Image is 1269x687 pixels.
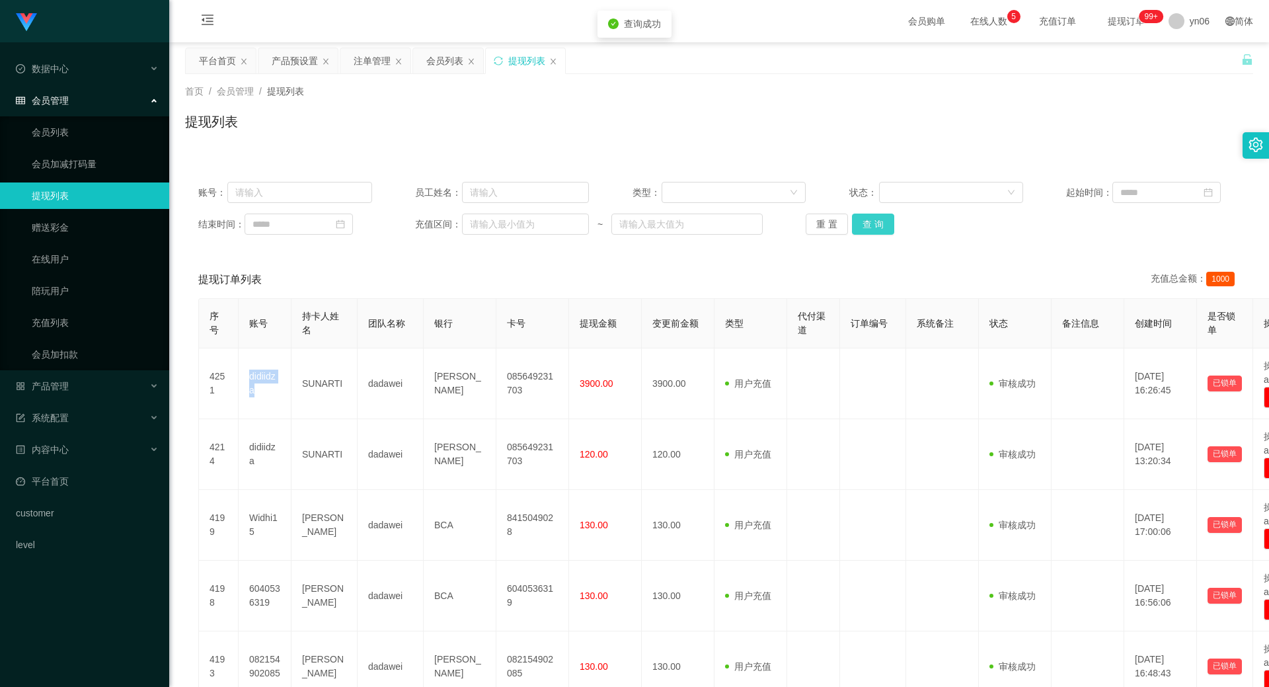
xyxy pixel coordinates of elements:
div: 充值总金额： [1151,272,1240,288]
i: 图标: close [395,58,403,65]
a: 提现列表 [32,182,159,209]
span: 提现列表 [267,86,304,97]
td: SUNARTI [291,348,358,419]
td: 8415049028 [496,490,569,561]
button: 查 询 [852,214,894,235]
td: 4214 [199,419,239,490]
i: 图标: profile [16,445,25,454]
span: 产品管理 [16,381,69,391]
i: 图标: calendar [336,220,345,229]
span: 充值区间： [415,218,461,231]
span: 状态 [989,318,1008,329]
td: BCA [424,561,496,631]
td: [PERSON_NAME] [291,490,358,561]
td: 4198 [199,561,239,631]
span: 提现订单列表 [198,272,262,288]
span: 团队名称 [368,318,405,329]
i: 图标: check-circle-o [16,64,25,73]
button: 已锁单 [1208,446,1242,462]
div: 产品预设置 [272,48,318,73]
button: 已锁单 [1208,588,1242,604]
button: 已锁单 [1208,376,1242,391]
span: 创建时间 [1135,318,1172,329]
i: 图标: unlock [1241,54,1253,65]
span: 类型： [633,186,662,200]
span: / [259,86,262,97]
a: 在线用户 [32,246,159,272]
td: 4251 [199,348,239,419]
div: 会员列表 [426,48,463,73]
td: 085649231703 [496,419,569,490]
span: 起始时间： [1066,186,1112,200]
a: 会员加扣款 [32,341,159,368]
span: 卡号 [507,318,525,329]
i: 图标: setting [1249,138,1263,152]
span: 代付渠道 [798,311,826,335]
input: 请输入最大值为 [611,214,762,235]
a: 充值列表 [32,309,159,336]
span: ~ [589,218,611,231]
td: dadawei [358,490,424,561]
span: 用户充值 [725,661,771,672]
span: 审核成功 [989,520,1036,530]
i: 图标: appstore-o [16,382,25,391]
span: 账号： [198,186,227,200]
div: 平台首页 [199,48,236,73]
span: 备注信息 [1062,318,1099,329]
i: 图标: form [16,413,25,423]
a: 陪玩用户 [32,278,159,304]
td: [PERSON_NAME] [291,561,358,631]
td: [DATE] 17:00:06 [1124,490,1197,561]
i: 图标: global [1225,17,1235,26]
td: [DATE] 16:56:06 [1124,561,1197,631]
span: 序号 [210,311,219,335]
i: 图标: close [549,58,557,65]
span: 审核成功 [989,378,1036,389]
span: 审核成功 [989,449,1036,460]
span: 内容中心 [16,444,69,455]
td: [PERSON_NAME] [424,348,496,419]
td: Widhi15 [239,490,291,561]
td: [PERSON_NAME] [424,419,496,490]
td: SUNARTI [291,419,358,490]
sup: 267 [1139,10,1163,23]
span: 账号 [249,318,268,329]
i: 图标: down [1007,188,1015,198]
td: [DATE] 13:20:34 [1124,419,1197,490]
span: 首页 [185,86,204,97]
span: 系统备注 [917,318,954,329]
div: 提现列表 [508,48,545,73]
span: 充值订单 [1032,17,1083,26]
span: 订单编号 [851,318,888,329]
i: 图标: table [16,96,25,105]
i: 图标: close [467,58,475,65]
input: 请输入 [227,182,372,203]
span: 1000 [1206,272,1235,286]
span: 用户充值 [725,449,771,460]
td: dadawei [358,348,424,419]
span: 数据中心 [16,63,69,74]
span: 状态： [849,186,879,200]
td: BCA [424,490,496,561]
span: 3900.00 [580,378,613,389]
span: 提现订单 [1101,17,1151,26]
span: 130.00 [580,520,608,530]
span: 员工姓名： [415,186,461,200]
td: [DATE] 16:26:45 [1124,348,1197,419]
span: 银行 [434,318,453,329]
button: 已锁单 [1208,517,1242,533]
td: 4199 [199,490,239,561]
a: 会员加减打码量 [32,151,159,177]
a: 会员列表 [32,119,159,145]
a: 图标: dashboard平台首页 [16,468,159,495]
i: 图标: calendar [1204,188,1213,197]
input: 请输入最小值为 [462,214,589,235]
i: 图标: sync [494,56,503,65]
span: 审核成功 [989,590,1036,601]
i: 图标: close [240,58,248,65]
span: 持卡人姓名 [302,311,339,335]
span: 在线人数 [964,17,1014,26]
td: 6040536319 [496,561,569,631]
div: 注单管理 [354,48,391,73]
span: 用户充值 [725,378,771,389]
